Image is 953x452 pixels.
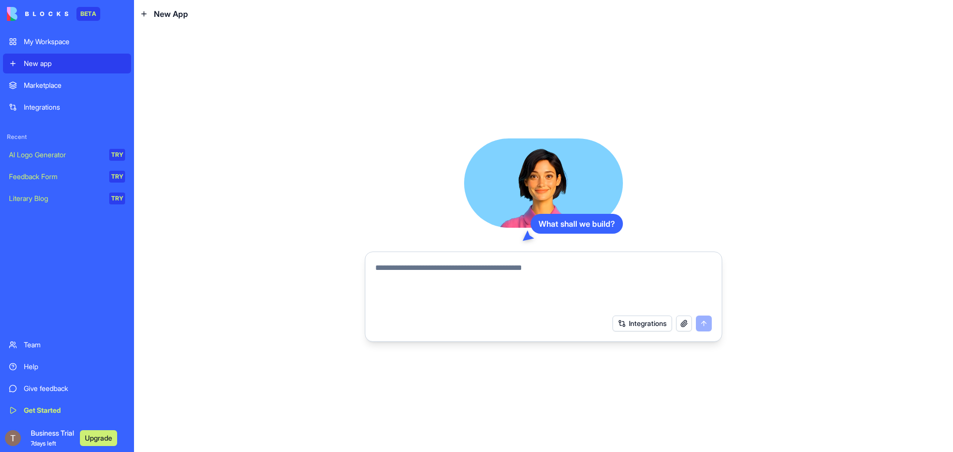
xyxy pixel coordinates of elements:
a: Team [3,335,131,355]
div: Help [24,362,125,372]
div: New app [24,59,125,68]
div: My Workspace [24,37,125,47]
div: BETA [76,7,100,21]
div: What shall we build? [531,214,623,234]
div: TRY [109,149,125,161]
div: Integrations [24,102,125,112]
div: Team [24,340,125,350]
a: New app [3,54,131,73]
div: Get Started [24,405,125,415]
a: Literary BlogTRY [3,189,131,208]
span: Recent [3,133,131,141]
span: Business Trial [31,428,74,448]
div: Feedback Form [9,172,102,182]
div: TRY [109,171,125,183]
a: Integrations [3,97,131,117]
img: ACg8ocIMNHaNjB0K7bFZET3c2mGzEWvne46UW7jwbGFCeSUUcmdchg=s96-c [5,430,21,446]
a: AI Logo GeneratorTRY [3,145,131,165]
button: Upgrade [80,430,117,446]
a: Give feedback [3,379,131,398]
button: Integrations [613,316,672,331]
span: New App [154,8,188,20]
img: logo [7,7,68,21]
div: Marketplace [24,80,125,90]
a: Get Started [3,400,131,420]
div: AI Logo Generator [9,150,102,160]
a: My Workspace [3,32,131,52]
a: BETA [7,7,100,21]
div: Give feedback [24,384,125,393]
span: 7 days left [31,440,56,447]
a: Marketplace [3,75,131,95]
div: TRY [109,193,125,204]
div: Literary Blog [9,194,102,203]
a: Feedback FormTRY [3,167,131,187]
a: Help [3,357,131,377]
